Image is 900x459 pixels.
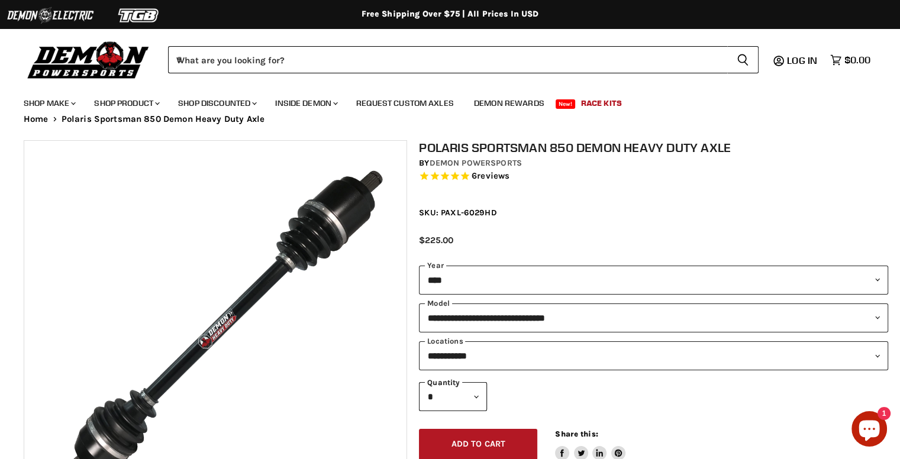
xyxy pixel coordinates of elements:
[787,54,817,66] span: Log in
[419,266,888,295] select: year
[419,303,888,332] select: modal-name
[266,91,345,115] a: Inside Demon
[62,114,264,124] span: Polaris Sportsman 850 Demon Heavy Duty Axle
[465,91,553,115] a: Demon Rewards
[85,91,167,115] a: Shop Product
[15,86,867,115] ul: Main menu
[95,4,183,27] img: TGB Logo 2
[419,157,888,170] div: by
[6,4,95,27] img: Demon Electric Logo 2
[24,114,49,124] a: Home
[24,38,153,80] img: Demon Powersports
[419,206,888,219] div: SKU: PAXL-6029HD
[419,170,888,183] span: Rated 5.0 out of 5 stars 6 reviews
[169,91,264,115] a: Shop Discounted
[477,170,509,181] span: reviews
[451,439,505,449] span: Add to cart
[419,341,888,370] select: keys
[556,99,576,109] span: New!
[419,235,453,245] span: $225.00
[848,411,891,450] inbox-online-store-chat: Shopify online store chat
[430,158,522,168] a: Demon Powersports
[419,140,888,155] h1: Polaris Sportsman 850 Demon Heavy Duty Axle
[555,429,598,438] span: Share this:
[727,46,759,73] button: Search
[472,170,509,181] span: 6 reviews
[824,51,876,69] a: $0.00
[572,91,631,115] a: Race Kits
[15,91,83,115] a: Shop Make
[168,46,727,73] input: When autocomplete results are available use up and down arrows to review and enter to select
[782,55,824,66] a: Log in
[168,46,759,73] form: Product
[419,382,487,411] select: Quantity
[347,91,463,115] a: Request Custom Axles
[844,54,870,66] span: $0.00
